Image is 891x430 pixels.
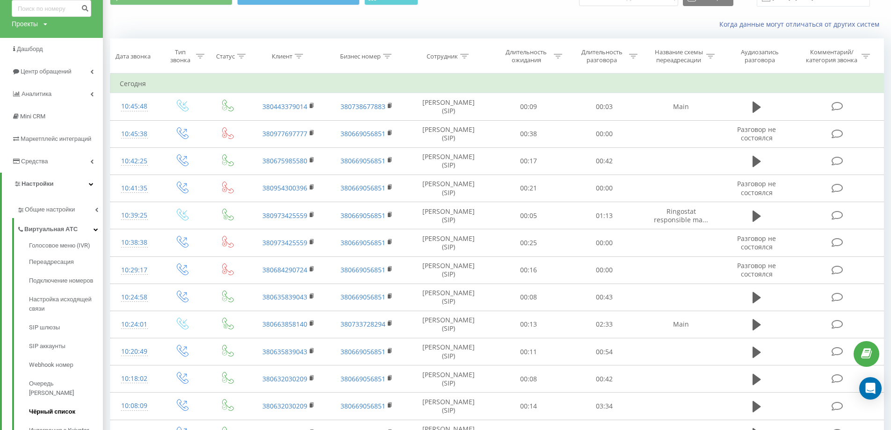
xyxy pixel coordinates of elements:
[566,338,642,365] td: 00:54
[340,211,385,220] a: 380669056851
[566,229,642,256] td: 00:00
[427,52,458,60] div: Сотрудник
[17,198,103,218] a: Общие настройки
[262,320,307,328] a: 380663858140
[340,129,385,138] a: 380669056851
[491,393,566,420] td: 00:14
[262,102,307,111] a: 380443379014
[340,320,385,328] a: 380733728294
[491,202,566,229] td: 00:05
[406,229,491,256] td: [PERSON_NAME] (SIP)
[120,206,149,225] div: 10:39:25
[566,202,642,229] td: 01:13
[406,256,491,284] td: [PERSON_NAME] (SIP)
[29,323,60,332] span: SIP шлюзы
[120,397,149,415] div: 10:08:09
[272,52,292,60] div: Клиент
[566,256,642,284] td: 00:00
[2,173,103,195] a: Настройки
[262,129,307,138] a: 380977697777
[25,205,75,214] span: Общие настройки
[29,257,74,267] span: Переадресация
[29,271,103,290] a: Подключение номеров
[729,48,790,64] div: Аудиозапись разговора
[116,52,151,60] div: Дата звонка
[491,338,566,365] td: 00:11
[491,229,566,256] td: 00:25
[29,253,103,271] a: Переадресация
[29,337,103,356] a: SIP аккаунты
[566,365,642,393] td: 00:42
[491,120,566,147] td: 00:38
[29,290,103,318] a: Настройка исходящей связи
[340,52,381,60] div: Бизнес номер
[491,175,566,202] td: 00:21
[406,120,491,147] td: [PERSON_NAME] (SIP)
[29,356,103,374] a: Webhook номер
[167,48,194,64] div: Тип звонка
[566,93,642,120] td: 00:03
[29,241,103,253] a: Голосовое меню (IVR)
[262,156,307,165] a: 380675985580
[566,393,642,420] td: 03:34
[577,48,627,64] div: Длительность разговора
[17,45,43,52] span: Дашборд
[29,295,98,313] span: Настройка исходящей связи
[120,125,149,143] div: 10:45:38
[29,342,65,351] span: SIP аккаунты
[20,113,45,120] span: Mini CRM
[340,238,385,247] a: 380669056851
[491,311,566,338] td: 00:13
[262,374,307,383] a: 380632030209
[737,179,776,197] span: Разговор не состоялся
[491,147,566,175] td: 00:17
[491,93,566,120] td: 00:09
[340,183,385,192] a: 380669056851
[29,241,90,250] span: Голосовое меню (IVR)
[120,152,149,170] div: 10:42:25
[120,261,149,279] div: 10:29:17
[262,238,307,247] a: 380973425559
[340,401,385,410] a: 380669056851
[340,374,385,383] a: 380669056851
[501,48,551,64] div: Длительность ожидания
[340,347,385,356] a: 380669056851
[120,370,149,388] div: 10:18:02
[120,179,149,197] div: 10:41:35
[340,156,385,165] a: 380669056851
[406,338,491,365] td: [PERSON_NAME] (SIP)
[859,377,882,400] div: Open Intercom Messenger
[22,90,51,97] span: Аналитика
[340,292,385,301] a: 380669056851
[406,175,491,202] td: [PERSON_NAME] (SIP)
[29,407,75,416] span: Чёрный список
[491,365,566,393] td: 00:08
[262,347,307,356] a: 380635839043
[406,202,491,229] td: [PERSON_NAME] (SIP)
[406,93,491,120] td: [PERSON_NAME] (SIP)
[340,102,385,111] a: 380738677883
[262,265,307,274] a: 380684290724
[24,225,78,234] span: Виртуальная АТС
[654,48,704,64] div: Название схемы переадресации
[29,379,98,398] span: Очередь [PERSON_NAME]
[120,315,149,334] div: 10:24:01
[406,393,491,420] td: [PERSON_NAME] (SIP)
[566,120,642,147] td: 00:00
[216,52,235,60] div: Статус
[566,175,642,202] td: 00:00
[262,401,307,410] a: 380632030209
[262,183,307,192] a: 380954300396
[491,284,566,311] td: 00:08
[737,234,776,251] span: Разговор не состоялся
[642,93,720,120] td: Main
[110,74,884,93] td: Сегодня
[120,343,149,361] div: 10:20:49
[120,288,149,306] div: 10:24:58
[29,318,103,337] a: SIP шлюзы
[17,218,103,238] a: Виртуальная АТС
[21,68,72,75] span: Центр обращений
[340,265,385,274] a: 380669056851
[406,284,491,311] td: [PERSON_NAME] (SIP)
[21,158,48,165] span: Средства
